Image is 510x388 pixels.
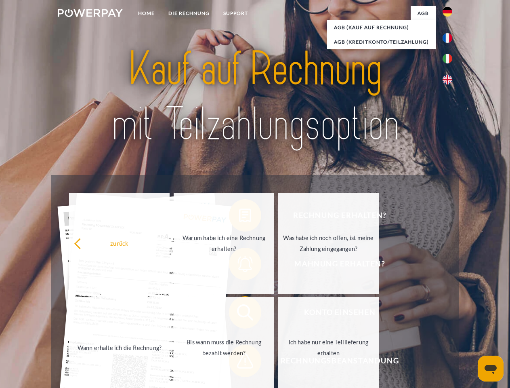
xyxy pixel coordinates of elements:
a: AGB (Kreditkonto/Teilzahlung) [327,35,436,49]
img: title-powerpay_de.svg [77,39,433,155]
a: agb [411,6,436,21]
div: Wann erhalte ich die Rechnung? [74,342,165,353]
a: AGB (Kauf auf Rechnung) [327,20,436,35]
div: Was habe ich noch offen, ist meine Zahlung eingegangen? [283,232,374,254]
div: Warum habe ich eine Rechnung erhalten? [178,232,269,254]
img: fr [443,33,452,43]
div: zurück [74,238,165,249]
a: SUPPORT [216,6,255,21]
div: Bis wann muss die Rechnung bezahlt werden? [178,337,269,358]
iframe: Schaltfläche zum Öffnen des Messaging-Fensters [478,356,504,382]
a: Home [131,6,162,21]
div: Ich habe nur eine Teillieferung erhalten [283,337,374,358]
img: en [443,75,452,84]
img: it [443,54,452,63]
a: DIE RECHNUNG [162,6,216,21]
a: Was habe ich noch offen, ist meine Zahlung eingegangen? [278,193,379,294]
img: de [443,7,452,17]
img: logo-powerpay-white.svg [58,9,123,17]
